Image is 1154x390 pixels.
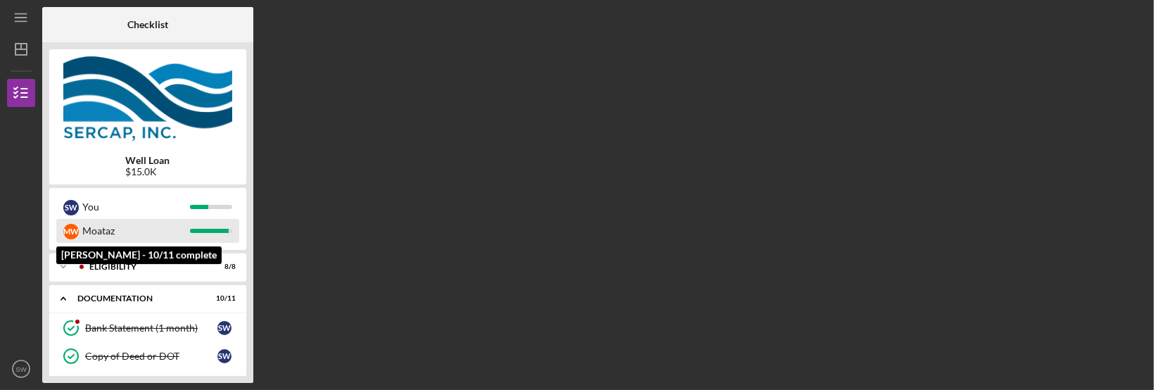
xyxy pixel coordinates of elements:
div: Copy of Deed or DOT [85,351,217,362]
b: Checklist [127,19,168,30]
a: Bank Statement (1 month)SW [56,314,239,342]
button: SW [7,355,35,383]
b: Well Loan [126,155,170,166]
div: S W [217,321,232,335]
a: Copy of Deed or DOTSW [56,342,239,370]
div: 10 / 11 [210,294,236,303]
div: S W [217,349,232,363]
div: M W [63,224,79,239]
div: Documentation [77,294,201,303]
div: 8 / 8 [210,263,236,271]
img: Product logo [49,56,246,141]
text: SW [15,365,27,373]
div: S W [63,200,79,215]
div: Bank Statement (1 month) [85,322,217,334]
div: Moataz [82,219,190,243]
div: $15.0K [126,166,170,177]
div: Eligibility [89,263,201,271]
div: You [82,195,190,219]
